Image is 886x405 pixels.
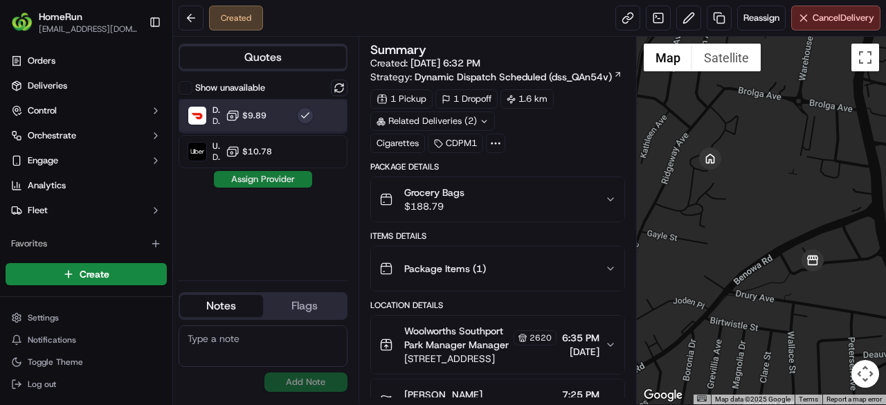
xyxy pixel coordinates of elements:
[28,179,66,192] span: Analytics
[28,80,67,92] span: Deliveries
[640,386,686,404] a: Open this area in Google Maps (opens a new window)
[410,57,480,69] span: [DATE] 6:32 PM
[6,50,167,72] a: Orders
[28,204,48,217] span: Fleet
[791,6,880,30] button: CancelDelivery
[6,125,167,147] button: Orchestrate
[692,44,761,71] button: Show satellite imagery
[11,11,33,33] img: HomeRun
[562,345,599,359] span: [DATE]
[195,82,265,94] label: Show unavailable
[404,324,511,352] span: Woolworths Southport Park Manager Manager
[415,70,612,84] span: Dynamic Dispatch Scheduled (dss_QAn54v)
[28,379,56,390] span: Log out
[435,89,498,109] div: 1 Dropoff
[370,134,425,153] div: Cigarettes
[562,388,599,402] span: 7:25 PM
[370,70,622,84] div: Strategy:
[6,308,167,327] button: Settings
[213,116,220,127] span: Dropoff ETA 55 minutes
[370,56,480,70] span: Created:
[851,44,879,71] button: Toggle fullscreen view
[6,375,167,394] button: Log out
[851,360,879,388] button: Map camera controls
[404,388,482,402] span: [PERSON_NAME]
[640,386,686,404] img: Google
[28,357,83,368] span: Toggle Theme
[6,150,167,172] button: Engage
[530,332,552,343] span: 2620
[6,263,167,285] button: Create
[415,70,622,84] a: Dynamic Dispatch Scheduled (dss_QAn54v)
[6,75,167,97] a: Deliveries
[799,395,818,403] a: Terms (opens in new tab)
[562,331,599,345] span: 6:35 PM
[263,295,346,317] button: Flags
[371,316,624,374] button: Woolworths Southport Park Manager Manager2620[STREET_ADDRESS]6:35 PM[DATE]
[188,143,206,161] img: Uber
[371,246,624,291] button: Package Items (1)
[6,100,167,122] button: Control
[370,89,433,109] div: 1 Pickup
[213,105,220,116] span: DoorDash
[370,111,495,131] div: Related Deliveries (2)
[370,161,625,172] div: Package Details
[371,177,624,222] button: Grocery Bags$188.79
[28,129,76,142] span: Orchestrate
[80,267,109,281] span: Create
[180,46,346,69] button: Quotes
[370,300,625,311] div: Location Details
[500,89,554,109] div: 1.6 km
[214,171,312,188] button: Assign Provider
[213,152,220,163] span: Dropoff ETA 40 minutes
[6,233,167,255] div: Favorites
[370,231,625,242] div: Items Details
[6,174,167,197] a: Analytics
[242,146,272,157] span: $10.78
[28,312,59,323] span: Settings
[6,6,143,39] button: HomeRunHomeRun[EMAIL_ADDRESS][DOMAIN_NAME]
[404,186,464,199] span: Grocery Bags
[188,107,206,125] img: DoorDash
[404,199,464,213] span: $188.79
[39,10,82,24] button: HomeRun
[242,110,266,121] span: $9.89
[644,44,692,71] button: Show street map
[428,134,483,153] div: CDPM1
[404,262,486,276] span: Package Items ( 1 )
[404,352,557,366] span: [STREET_ADDRESS]
[180,295,263,317] button: Notes
[6,352,167,372] button: Toggle Theme
[226,109,266,123] button: $9.89
[743,12,779,24] span: Reassign
[6,330,167,350] button: Notifications
[39,24,138,35] button: [EMAIL_ADDRESS][DOMAIN_NAME]
[28,154,58,167] span: Engage
[826,395,882,403] a: Report a map error
[697,395,707,402] button: Keyboard shortcuts
[28,334,76,345] span: Notifications
[28,105,57,117] span: Control
[6,199,167,222] button: Fleet
[813,12,874,24] span: Cancel Delivery
[213,141,220,152] span: Uber
[370,44,426,56] h3: Summary
[737,6,786,30] button: Reassign
[226,145,272,159] button: $10.78
[28,55,55,67] span: Orders
[715,395,790,403] span: Map data ©2025 Google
